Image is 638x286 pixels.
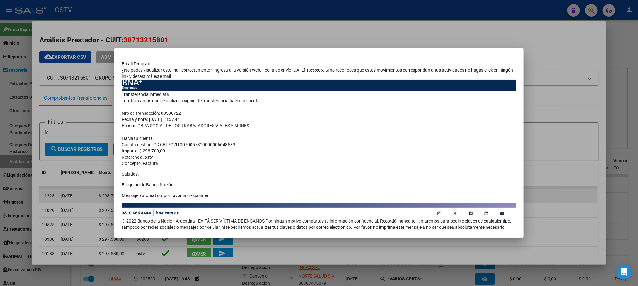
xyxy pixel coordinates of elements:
p: Mensaje automático, por favor no responder [122,192,516,199]
img: youtube de banco nación [500,212,504,215]
img: Numero de atencion 08106664444 o web www.bna.com.ar [122,209,179,217]
p: El equipo de Banco Nación. [122,182,516,188]
img: linkedin de banco nación [485,212,488,215]
div: Email Template [122,61,516,231]
td: ¿No podés visualizar este mail correctamente? Ingresa a la versión web. Fecha de envío [DATE] 13:... [122,67,516,80]
img: Banco nación [122,80,142,90]
td: © 2022 Banco de la Nación Argentina - EVITÁ SER VÍCTIMA DE ENGAÑOS Por ningún motivo compartas tu... [122,218,516,230]
td: Transferencia inmediata Te informamos que se realizó la siguiente transferencia hacia tu cuenta: ... [122,91,516,203]
p: Saludos. [122,171,516,177]
img: facebook de banco nación [469,212,473,215]
img: instagram de banco nación [437,212,441,215]
img: twitter de banco nación [453,212,457,215]
div: Open Intercom Messenger [617,265,632,280]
